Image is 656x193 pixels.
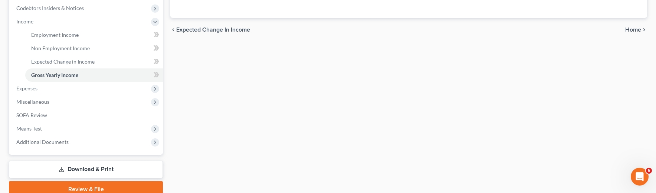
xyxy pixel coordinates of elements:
[31,32,79,38] span: Employment Income
[16,85,37,91] span: Expenses
[25,55,163,68] a: Expected Change in Income
[625,27,647,33] button: Home chevron_right
[646,168,652,174] span: 6
[631,168,649,186] iframe: Intercom live chat
[25,28,163,42] a: Employment Income
[16,112,47,118] span: SOFA Review
[9,161,163,178] a: Download & Print
[170,27,250,33] button: chevron_left Expected Change in Income
[16,18,33,25] span: Income
[170,27,176,33] i: chevron_left
[25,42,163,55] a: Non Employment Income
[16,125,42,132] span: Means Test
[31,72,78,78] span: Gross Yearly Income
[10,109,163,122] a: SOFA Review
[625,27,641,33] span: Home
[25,68,163,82] a: Gross Yearly Income
[31,58,95,65] span: Expected Change in Income
[176,27,250,33] span: Expected Change in Income
[16,5,84,11] span: Codebtors Insiders & Notices
[16,139,69,145] span: Additional Documents
[31,45,90,51] span: Non Employment Income
[641,27,647,33] i: chevron_right
[16,99,49,105] span: Miscellaneous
